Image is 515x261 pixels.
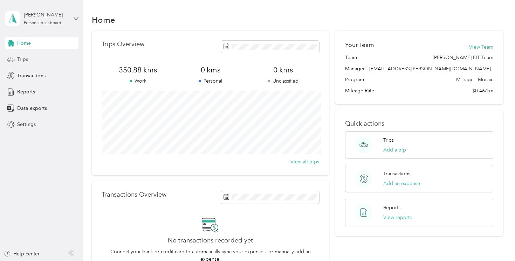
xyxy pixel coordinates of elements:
[247,65,319,75] span: 0 kms
[345,54,357,61] span: Team
[383,214,412,221] button: View reports
[24,21,61,25] div: Personal dashboard
[345,41,374,49] h2: Your Team
[17,121,36,128] span: Settings
[102,77,174,85] p: Work
[247,77,319,85] p: Unclassified
[383,170,410,177] p: Transactions
[476,222,515,261] iframe: Everlance-gr Chat Button Frame
[469,43,493,51] button: View Team
[24,11,68,19] div: [PERSON_NAME]
[92,16,115,23] h1: Home
[383,146,406,154] button: Add a trip
[383,136,394,144] p: Trips
[472,87,493,94] span: $0.46/km
[17,40,31,47] span: Home
[102,191,166,198] p: Transactions Overview
[369,66,491,72] span: [EMAIL_ADDRESS][PERSON_NAME][DOMAIN_NAME]
[174,77,247,85] p: Personal
[433,54,493,61] span: [PERSON_NAME] FIT Team
[383,180,420,187] button: Add an expense
[168,237,253,244] h2: No transactions recorded yet
[102,65,174,75] span: 350.88 kms
[345,65,365,72] span: Manager
[102,41,144,48] p: Trips Overview
[17,56,28,63] span: Trips
[383,204,400,211] p: Reports
[456,76,493,83] span: Mileage - Mosaic
[17,105,47,112] span: Data exports
[174,65,247,75] span: 0 kms
[17,72,46,79] span: Transactions
[17,88,35,96] span: Reports
[345,120,493,127] p: Quick actions
[345,76,364,83] span: Program
[4,250,40,258] button: Help center
[290,158,319,165] button: View all trips
[345,87,374,94] span: Mileage Rate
